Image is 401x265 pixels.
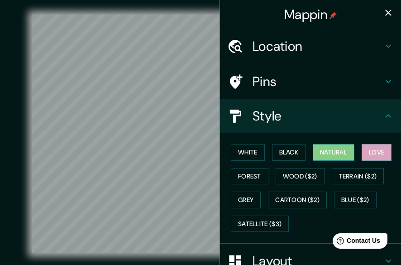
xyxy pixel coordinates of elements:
[253,108,383,124] h4: Style
[231,168,268,185] button: Forest
[231,144,265,161] button: White
[329,12,337,19] img: pin-icon.png
[276,168,325,185] button: Wood ($2)
[220,99,401,133] div: Style
[320,230,391,255] iframe: Help widget launcher
[231,216,289,232] button: Satellite ($3)
[362,144,391,161] button: Love
[231,192,261,208] button: Grey
[334,192,377,208] button: Blue ($2)
[332,168,384,185] button: Terrain ($2)
[220,64,401,99] div: Pins
[32,14,369,253] canvas: Map
[253,73,383,90] h4: Pins
[220,29,401,63] div: Location
[253,38,383,54] h4: Location
[313,144,354,161] button: Natural
[268,192,327,208] button: Cartoon ($2)
[284,6,337,23] h4: Mappin
[272,144,306,161] button: Black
